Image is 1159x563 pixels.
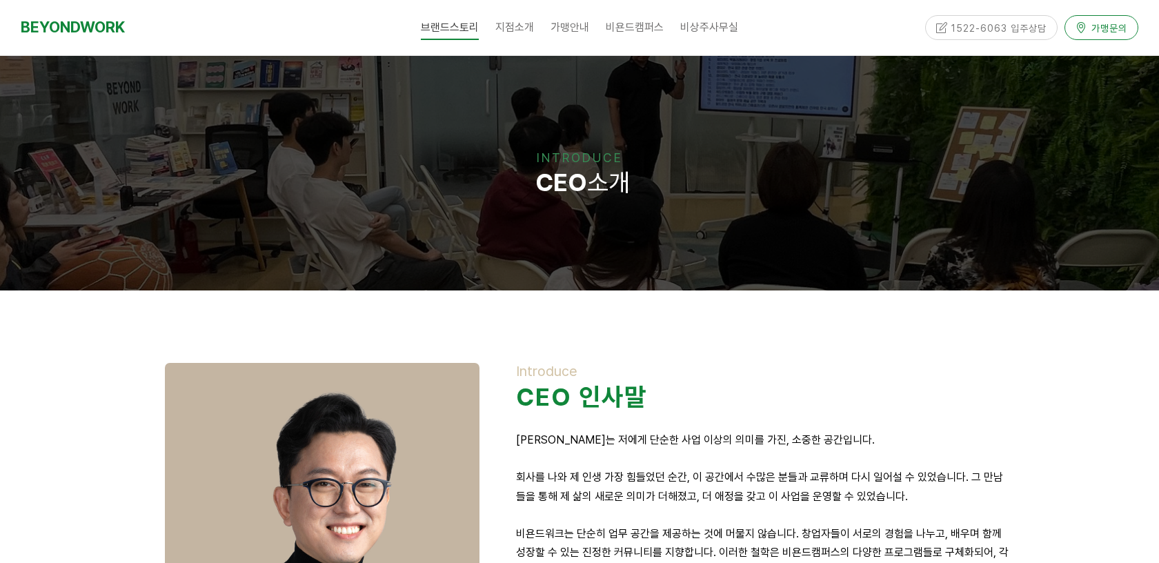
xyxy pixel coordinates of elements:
a: 브랜드스토리 [413,10,487,45]
span: 가맹문의 [1087,18,1127,32]
a: 가맹안내 [542,10,597,45]
a: BEYONDWORK [21,14,125,40]
a: 가맹문의 [1064,12,1138,36]
span: 비욘드캠퍼스 [606,21,664,34]
strong: CEO [535,168,587,197]
span: 지점소개 [495,21,534,34]
span: 비상주사무실 [680,21,738,34]
a: 지점소개 [487,10,542,45]
a: 비욘드캠퍼스 [597,10,672,45]
p: [PERSON_NAME]는 저에게 단순한 사업 이상의 의미를 가진, 소중한 공간입니다. [516,431,1011,449]
span: 브랜드스토리 [421,14,479,40]
span: Introduce [516,363,577,379]
strong: CEO 인사말 [516,382,647,412]
a: 비상주사무실 [672,10,746,45]
p: 회사를 나와 제 인생 가장 힘들었던 순간, 이 공간에서 수많은 분들과 교류하며 다시 일어설 수 있었습니다. 그 만남들을 통해 제 삶의 새로운 의미가 더해졌고, 더 애정을 갖고... [516,468,1011,505]
span: 소개 [529,168,630,197]
span: 가맹안내 [551,21,589,34]
span: INTRODUCE [537,150,623,165]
